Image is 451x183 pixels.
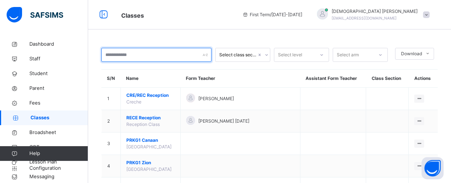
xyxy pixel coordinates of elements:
span: RECE Reception [126,115,175,121]
div: Select arm [337,48,359,62]
span: session/term information [242,11,302,18]
div: Select level [278,48,302,62]
span: CRE/REC Reception [126,92,175,99]
span: PRKG1 Zion [126,159,175,166]
span: [GEOGRAPHIC_DATA] [126,166,172,172]
td: 3 [102,133,121,155]
span: Classes [121,12,144,19]
th: S/N [102,70,121,88]
span: Parent [29,85,88,92]
span: Staff [29,55,88,63]
span: PRKG1 Canaan [126,137,175,144]
span: Configuration [29,165,88,172]
td: 4 [102,155,121,177]
td: 1 [102,88,121,110]
button: Open asap [422,157,444,179]
span: Messaging [29,173,88,180]
span: [EMAIL_ADDRESS][DOMAIN_NAME] [332,16,397,20]
span: Creche [126,99,141,105]
th: Assistant Form Teacher [300,70,366,88]
span: Fees [29,99,88,107]
span: Dashboard [29,41,88,48]
span: [DEMOGRAPHIC_DATA] [PERSON_NAME] [332,8,418,15]
img: safsims [7,7,63,22]
th: Class Section [366,70,409,88]
th: Actions [409,70,438,88]
span: Reception Class [126,122,160,127]
span: [PERSON_NAME] [199,95,234,102]
span: Student [29,70,88,77]
div: IsaiahPaul [310,8,433,21]
td: 2 [102,110,121,133]
span: Broadsheet [29,129,88,136]
div: Select class section [219,52,257,58]
span: [GEOGRAPHIC_DATA] [126,144,172,149]
span: [PERSON_NAME] [DATE] [199,118,250,124]
span: Help [29,150,88,157]
span: Classes [30,114,88,122]
th: Name [121,70,181,88]
span: Download [401,50,422,57]
th: Form Teacher [180,70,300,88]
span: CBT [29,144,88,151]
